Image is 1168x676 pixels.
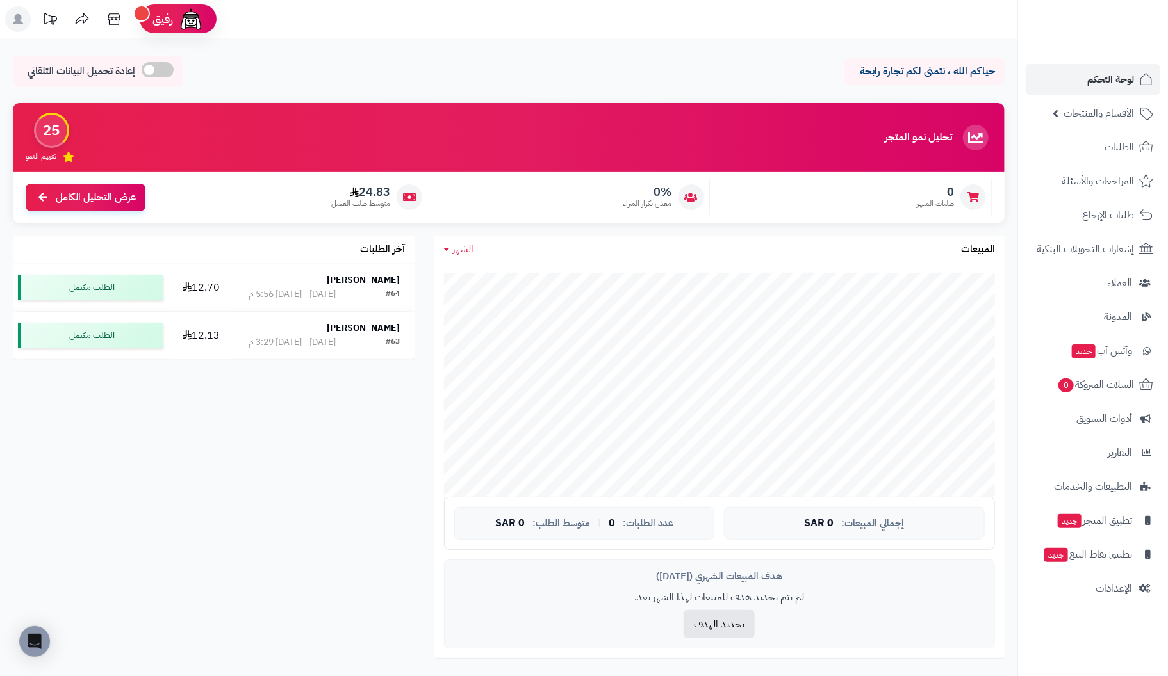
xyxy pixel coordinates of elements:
span: التقارير [1108,444,1132,462]
span: 0 [609,518,615,529]
h3: آخر الطلبات [361,244,406,255]
span: الشهر [453,241,474,257]
span: عدد الطلبات: [623,518,673,529]
span: المدونة [1104,308,1132,326]
span: إعادة تحميل البيانات التلقائي [28,64,135,79]
a: تحديثات المنصة [34,6,66,35]
span: معدل تكرار الشراء [623,198,672,209]
span: إشعارات التحويلات البنكية [1037,240,1134,258]
span: لوحة التحكم [1087,70,1134,88]
a: إشعارات التحويلات البنكية [1026,234,1160,264]
span: | [598,519,601,528]
span: السلات المتروكة [1057,376,1134,394]
a: العملاء [1026,268,1160,298]
strong: [PERSON_NAME] [327,273,400,287]
span: 0 [917,185,954,199]
img: ai-face.png [178,6,204,32]
span: عرض التحليل الكامل [56,190,136,205]
span: الأقسام والمنتجات [1064,104,1134,122]
a: التطبيقات والخدمات [1026,471,1160,502]
a: تطبيق المتجرجديد [1026,505,1160,536]
span: 0% [623,185,672,199]
div: الطلب مكتمل [18,323,163,348]
strong: [PERSON_NAME] [327,321,400,335]
span: تطبيق نقاط البيع [1043,545,1132,563]
div: [DATE] - [DATE] 3:29 م [249,336,336,349]
a: الشهر [444,242,474,257]
td: 12.70 [169,264,234,311]
span: الإعدادات [1096,579,1132,597]
span: طلبات الإرجاع [1082,206,1134,224]
a: الإعدادات [1026,573,1160,604]
span: التطبيقات والخدمات [1054,478,1132,495]
a: الطلبات [1026,132,1160,163]
span: 0 SAR [495,518,525,529]
span: الطلبات [1105,138,1134,156]
span: إجمالي المبيعات: [842,518,905,529]
span: وآتس آب [1071,342,1132,360]
span: متوسط طلب العميل [331,198,390,209]
div: #63 [386,336,400,349]
span: 0 [1058,378,1074,392]
a: التقارير [1026,437,1160,468]
a: لوحة التحكم [1026,64,1160,95]
h3: تحليل نمو المتجر [885,132,952,143]
span: متوسط الطلب: [532,518,590,529]
span: المراجعات والأسئلة [1062,172,1134,190]
a: طلبات الإرجاع [1026,200,1160,230]
span: 0 SAR [805,518,834,529]
div: #64 [386,288,400,301]
a: السلات المتروكة0 [1026,369,1160,400]
a: وآتس آبجديد [1026,335,1160,366]
div: الطلب مكتمل [18,275,163,300]
span: رفيق [152,12,173,27]
a: المدونة [1026,302,1160,332]
img: logo-2.png [1081,10,1156,36]
div: [DATE] - [DATE] 5:56 م [249,288,336,301]
span: جديد [1044,548,1068,562]
button: تحديد الهدف [684,610,755,638]
td: 12.13 [169,312,234,359]
span: جديد [1072,344,1096,358]
span: تقييم النمو [26,151,56,162]
span: 24.83 [331,185,390,199]
a: المراجعات والأسئلة [1026,166,1160,197]
h3: المبيعات [961,244,995,255]
a: تطبيق نقاط البيعجديد [1026,539,1160,570]
span: أدوات التسويق [1076,410,1132,428]
span: طلبات الشهر [917,198,954,209]
a: أدوات التسويق [1026,403,1160,434]
p: حياكم الله ، نتمنى لكم تجارة رابحة [854,64,995,79]
div: هدف المبيعات الشهري ([DATE]) [454,570,985,583]
span: تطبيق المتجر [1057,511,1132,529]
p: لم يتم تحديد هدف للمبيعات لهذا الشهر بعد. [454,590,985,605]
a: عرض التحليل الكامل [26,184,145,211]
span: العملاء [1107,274,1132,292]
div: Open Intercom Messenger [19,626,50,657]
span: جديد [1058,514,1082,528]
